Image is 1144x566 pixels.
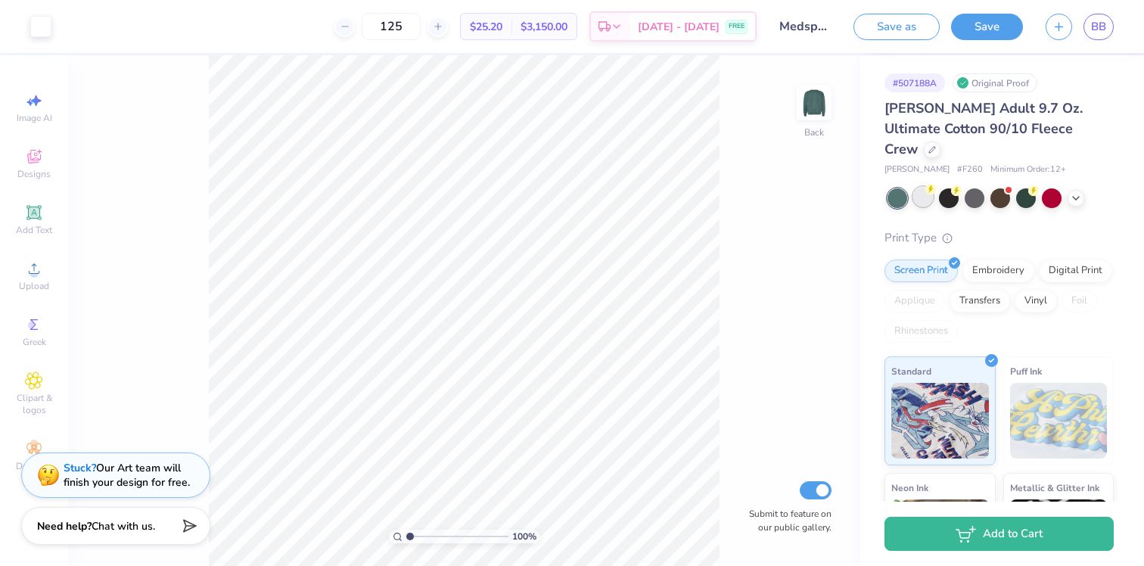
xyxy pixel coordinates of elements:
span: Minimum Order: 12 + [990,163,1066,176]
div: Digital Print [1039,260,1112,282]
span: [DATE] - [DATE] [638,19,720,35]
img: Standard [891,383,989,459]
label: Submit to feature on our public gallery. [741,507,832,534]
img: Puff Ink [1010,383,1108,459]
input: – – [362,13,421,40]
span: Standard [891,363,931,379]
div: Vinyl [1015,290,1057,313]
div: Back [804,126,824,139]
span: Decorate [16,460,52,472]
span: Clipart & logos [8,392,61,416]
span: Chat with us. [92,519,155,533]
div: Print Type [884,229,1114,247]
span: [PERSON_NAME] Adult 9.7 Oz. Ultimate Cotton 90/10 Fleece Crew [884,99,1083,158]
span: Neon Ink [891,480,928,496]
img: Back [799,88,829,118]
div: Our Art team will finish your design for free. [64,461,190,490]
div: # 507188A [884,73,945,92]
span: Designs [17,168,51,180]
span: $3,150.00 [521,19,567,35]
span: FREE [729,21,745,32]
span: Puff Ink [1010,363,1042,379]
div: Embroidery [962,260,1034,282]
span: BB [1091,18,1106,36]
span: $25.20 [470,19,502,35]
div: Screen Print [884,260,958,282]
span: Image AI [17,112,52,124]
span: # F260 [957,163,983,176]
span: Greek [23,336,46,348]
div: Original Proof [953,73,1037,92]
span: Upload [19,280,49,292]
button: Add to Cart [884,517,1114,551]
div: Rhinestones [884,320,958,343]
span: [PERSON_NAME] [884,163,950,176]
strong: Need help? [37,519,92,533]
span: Add Text [16,224,52,236]
button: Save [951,14,1023,40]
div: Applique [884,290,945,313]
a: BB [1083,14,1114,40]
input: Untitled Design [768,11,842,42]
span: 100 % [512,530,536,543]
span: Metallic & Glitter Ink [1010,480,1099,496]
strong: Stuck? [64,461,96,475]
button: Save as [853,14,940,40]
div: Foil [1062,290,1097,313]
div: Transfers [950,290,1010,313]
